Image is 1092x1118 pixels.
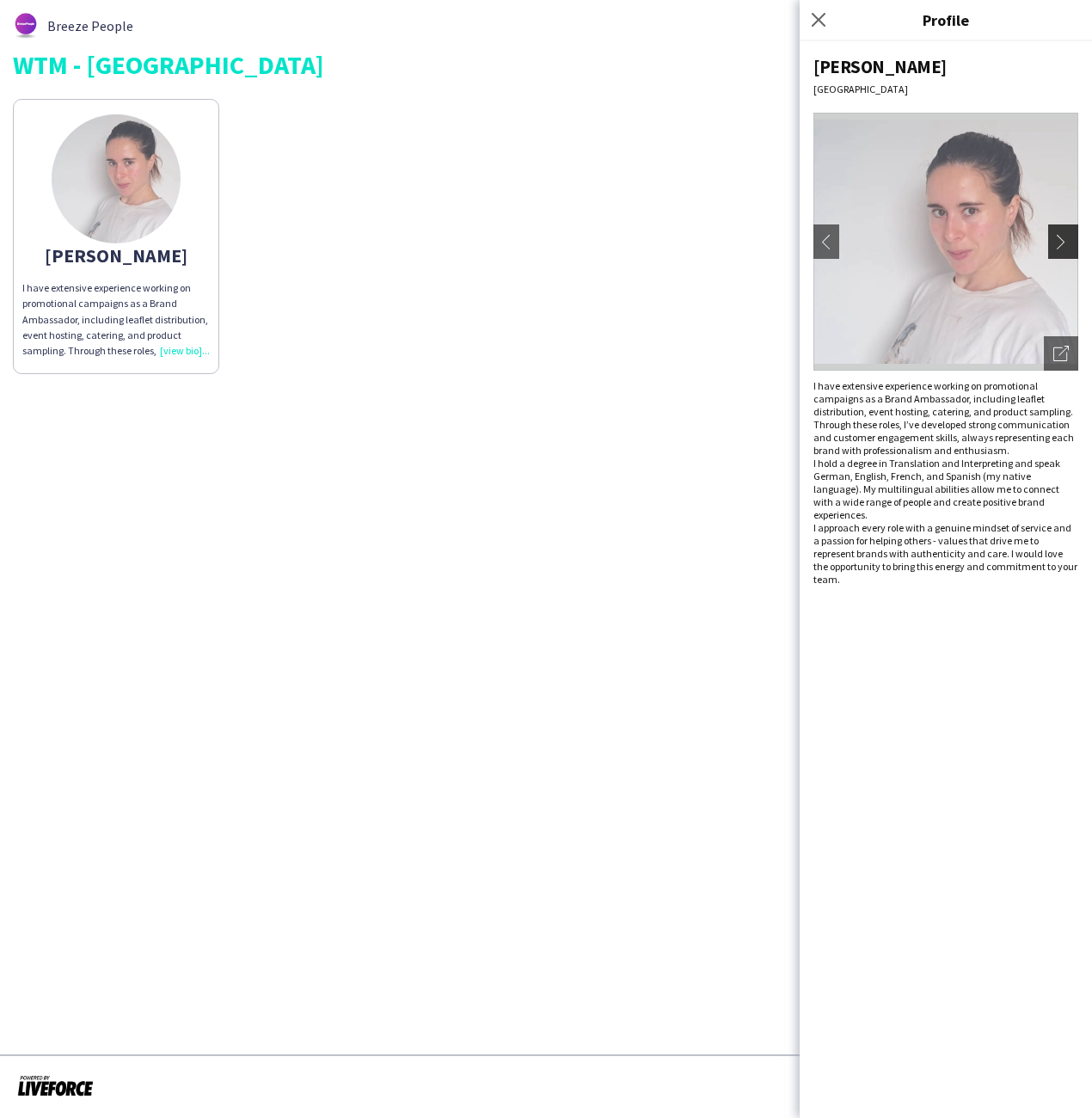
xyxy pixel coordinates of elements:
img: thumb-14fa6493-ef1f-417d-af90-adea78c2ddb7.jpg [52,114,181,243]
img: thumb-62876bd588459.png [13,13,39,39]
p: I have extensive experience working on promotional campaigns as a Brand Ambassador, including lea... [22,280,210,359]
div: [GEOGRAPHIC_DATA] [813,83,1078,95]
p: I hold a degree in Translation and Interpreting and speak German, English, French, and Spanish (m... [813,457,1078,521]
div: WTM - [GEOGRAPHIC_DATA] [13,52,1079,77]
div: Open photos pop-in [1044,336,1078,371]
p: I approach every role with a genuine mindset of service and a passion for helping others - values... [813,521,1078,586]
img: Powered by Liveforce [17,1073,94,1097]
p: I have extensive experience working on promotional campaigns as a Brand Ambassador, including lea... [813,379,1078,457]
div: [PERSON_NAME] [813,55,1078,78]
span: Breeze People [47,18,133,34]
h3: Profile [800,9,1092,31]
div: [PERSON_NAME] [22,248,210,263]
img: Crew avatar or photo [813,113,1078,371]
